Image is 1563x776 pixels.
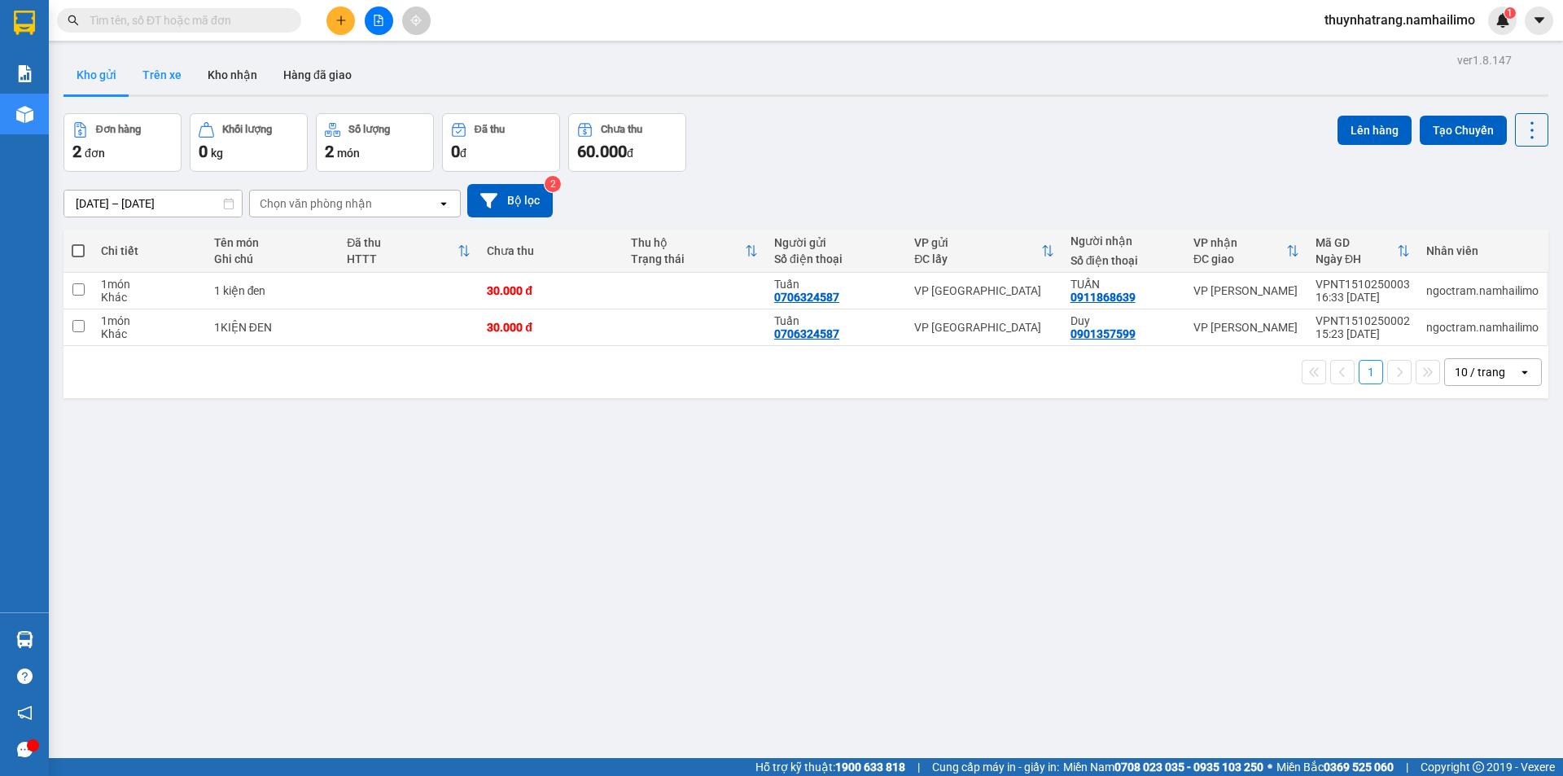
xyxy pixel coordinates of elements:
[14,11,35,35] img: logo-vxr
[1532,13,1547,28] span: caret-down
[85,147,105,160] span: đơn
[460,147,466,160] span: đ
[1324,761,1394,774] strong: 0369 525 060
[1070,254,1177,267] div: Số điện thoại
[365,7,393,35] button: file-add
[17,669,33,684] span: question-circle
[190,72,322,95] div: 0911868639
[906,230,1062,273] th: Toggle SortBy
[190,14,322,53] div: VP [PERSON_NAME]
[17,742,33,757] span: message
[326,7,355,35] button: plus
[1316,236,1397,249] div: Mã GD
[451,142,460,161] span: 0
[568,113,686,172] button: Chưa thu60.000đ
[188,109,211,126] span: CC :
[1311,10,1488,30] span: thuynhatrang.namhailimo
[222,124,272,135] div: Khối lượng
[16,106,33,123] img: warehouse-icon
[316,113,434,172] button: Số lượng2món
[373,15,384,26] span: file-add
[14,15,39,33] span: Gửi:
[631,252,745,265] div: Trạng thái
[1455,364,1505,380] div: 10 / trang
[1504,7,1516,19] sup: 1
[774,278,898,291] div: Tuấn
[1316,314,1410,327] div: VPNT1510250002
[64,191,242,217] input: Select a date range.
[631,236,745,249] div: Thu hộ
[325,142,334,161] span: 2
[917,758,920,776] span: |
[1307,230,1418,273] th: Toggle SortBy
[402,7,431,35] button: aim
[914,252,1040,265] div: ĐC lấy
[774,291,839,304] div: 0706324587
[1276,758,1394,776] span: Miền Bắc
[1070,235,1177,248] div: Người nhận
[1359,360,1383,384] button: 1
[774,252,898,265] div: Số điện thoại
[17,705,33,721] span: notification
[442,113,560,172] button: Đã thu0đ
[1457,51,1512,69] div: ver 1.8.147
[101,327,197,340] div: Khác
[211,147,223,160] span: kg
[475,124,505,135] div: Đã thu
[1114,761,1263,774] strong: 0708 023 035 - 0935 103 250
[63,113,182,172] button: Đơn hàng2đơn
[437,197,450,210] svg: open
[339,230,479,273] th: Toggle SortBy
[337,147,360,160] span: món
[1426,244,1539,257] div: Nhân viên
[1518,366,1531,379] svg: open
[16,631,33,648] img: warehouse-icon
[1495,13,1510,28] img: icon-new-feature
[96,124,141,135] div: Đơn hàng
[188,105,323,128] div: 30.000
[347,236,458,249] div: Đã thu
[270,55,365,94] button: Hàng đã giao
[835,761,905,774] strong: 1900 633 818
[1070,327,1136,340] div: 0901357599
[101,278,197,291] div: 1 món
[1193,321,1299,334] div: VP [PERSON_NAME]
[129,55,195,94] button: Trên xe
[774,236,898,249] div: Người gửi
[190,113,308,172] button: Khối lượng0kg
[627,147,633,160] span: đ
[260,195,372,212] div: Chọn văn phòng nhận
[545,176,561,192] sup: 2
[1316,278,1410,291] div: VPNT1510250003
[487,244,614,257] div: Chưa thu
[348,124,390,135] div: Số lượng
[190,53,322,72] div: TUẤN
[347,252,458,265] div: HTTT
[335,15,347,26] span: plus
[214,284,331,297] div: 1 kiện đen
[214,321,331,334] div: 1KIỆN ĐEN
[190,15,230,33] span: Nhận:
[1193,236,1286,249] div: VP nhận
[1070,314,1177,327] div: Duy
[1185,230,1307,273] th: Toggle SortBy
[1316,327,1410,340] div: 15:23 [DATE]
[68,15,79,26] span: search
[1406,758,1408,776] span: |
[1267,764,1272,770] span: ⚪️
[1426,284,1539,297] div: ngoctram.namhailimo
[214,236,331,249] div: Tên món
[1316,291,1410,304] div: 16:33 [DATE]
[1507,7,1513,19] span: 1
[14,14,179,53] div: VP [GEOGRAPHIC_DATA]
[774,314,898,327] div: Tuấn
[1063,758,1263,776] span: Miền Nam
[1473,761,1484,773] span: copyright
[1420,116,1507,145] button: Tạo Chuyến
[1426,321,1539,334] div: ngoctram.namhailimo
[487,284,614,297] div: 30.000 đ
[1316,252,1397,265] div: Ngày ĐH
[914,236,1040,249] div: VP gửi
[914,321,1053,334] div: VP [GEOGRAPHIC_DATA]
[774,327,839,340] div: 0706324587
